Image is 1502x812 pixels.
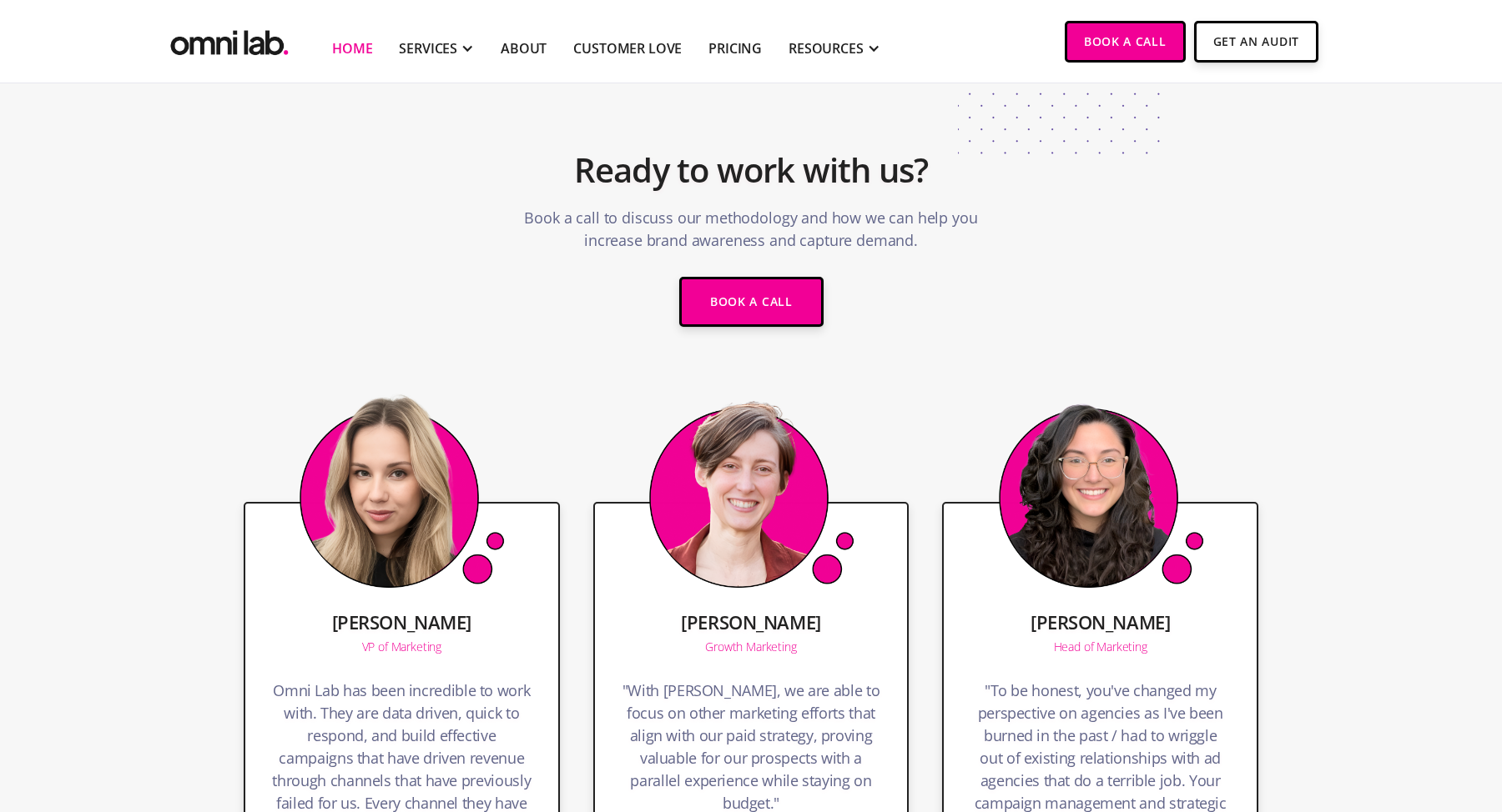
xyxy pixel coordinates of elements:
[1054,641,1147,653] div: Head of Marketing
[501,38,547,58] a: About
[332,612,471,632] h5: [PERSON_NAME]
[399,38,457,58] div: SERVICES
[1031,612,1170,632] h5: [PERSON_NAME]
[679,277,824,327] a: Book a call
[362,641,442,653] div: VP of Marketing
[167,18,292,59] a: home
[789,38,864,58] div: RESOURCES
[167,18,292,59] img: Omni Lab: B2B SaaS Demand Generation Agency
[574,142,928,198] h2: Ready to work with us?
[705,641,796,653] div: Growth Marketing
[501,198,1001,260] p: Book a call to discuss our methodology and how we can help you increase brand awareness and captu...
[708,38,762,58] a: Pricing
[681,612,820,632] h5: [PERSON_NAME]
[1065,21,1186,63] a: Book a Call
[1419,732,1502,812] iframe: Chat Widget
[332,38,372,58] a: Home
[573,38,682,58] a: Customer Love
[1194,21,1318,63] a: Get An Audit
